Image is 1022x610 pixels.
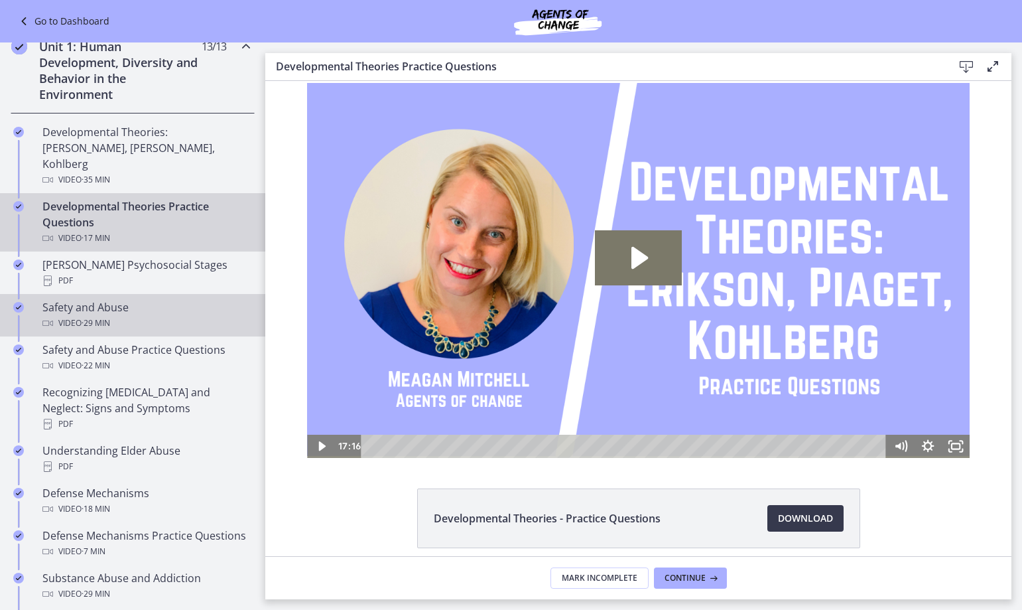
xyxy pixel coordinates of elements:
[42,230,249,246] div: Video
[42,528,249,560] div: Defense Mechanisms Practice Questions
[13,530,24,541] i: Completed
[13,302,24,313] i: Completed
[621,354,649,377] button: Mute
[82,586,110,602] span: · 29 min
[39,38,201,102] h2: Unit 1: Human Development, Diversity and Behavior in the Environment
[562,573,637,583] span: Mark Incomplete
[42,358,249,374] div: Video
[42,315,249,331] div: Video
[42,416,249,432] div: PDF
[16,13,109,29] a: Go to Dashboard
[13,445,24,456] i: Completed
[82,358,110,374] span: · 22 min
[42,342,249,374] div: Safety and Abuse Practice Questions
[82,315,110,331] span: · 29 min
[42,124,249,188] div: Developmental Theories: [PERSON_NAME], [PERSON_NAME], Kohlberg
[42,354,70,377] button: Play Video
[202,38,226,54] span: 13 / 13
[550,568,649,589] button: Mark Incomplete
[11,38,27,54] i: Completed
[13,488,24,498] i: Completed
[654,568,727,589] button: Continue
[82,501,110,517] span: · 18 min
[42,459,249,475] div: PDF
[42,299,249,331] div: Safety and Abuse
[42,570,249,602] div: Substance Abuse and Addiction
[778,510,833,526] span: Download
[767,505,844,532] a: Download
[13,344,24,355] i: Completed
[82,172,110,188] span: · 35 min
[42,544,249,560] div: Video
[649,354,677,377] button: Show settings menu
[42,485,249,517] div: Defense Mechanisms
[434,510,661,526] span: Developmental Theories - Practice Questions
[665,573,706,583] span: Continue
[276,58,932,74] h3: Developmental Theories Practice Questions
[42,273,249,289] div: PDF
[13,127,24,137] i: Completed
[42,172,249,188] div: Video
[13,387,24,398] i: Completed
[676,354,704,377] button: Fullscreen
[265,81,1011,458] iframe: Video Lesson
[42,384,249,432] div: Recognizing [MEDICAL_DATA] and Neglect: Signs and Symptoms
[82,230,110,246] span: · 17 min
[42,443,249,475] div: Understanding Elder Abuse
[13,260,24,270] i: Completed
[42,198,249,246] div: Developmental Theories Practice Questions
[42,586,249,602] div: Video
[13,573,24,583] i: Completed
[42,257,249,289] div: [PERSON_NAME] Psychosocial Stages
[478,5,637,37] img: Agents of Change
[13,201,24,212] i: Completed
[330,149,416,204] button: Play Video: cbe1jt1t4o1cl02siaug.mp4
[42,501,249,517] div: Video
[106,354,614,377] div: Playbar
[82,544,105,560] span: · 7 min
